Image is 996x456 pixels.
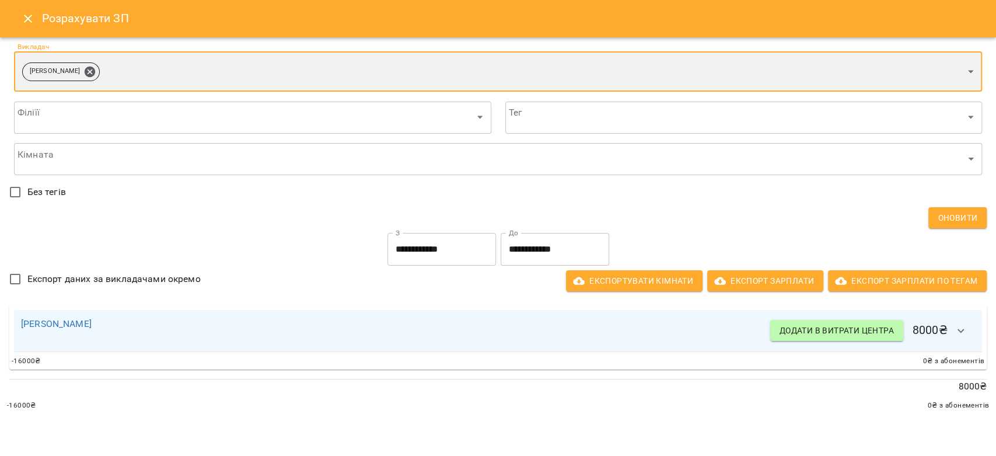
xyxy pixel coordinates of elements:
p: [PERSON_NAME] [30,67,80,76]
div: ​ [14,143,982,176]
div: ​ [505,101,983,134]
button: Експортувати кімнати [566,270,703,291]
button: Додати в витрати центра [770,320,903,341]
a: [PERSON_NAME] [21,318,92,329]
span: Без тегів [27,185,66,199]
h6: Розрахувати ЗП [42,9,982,27]
h6: 8000 ₴ [770,317,975,345]
span: Експорт Зарплати [717,274,814,288]
span: Додати в витрати центра [780,323,894,337]
p: 8000 ₴ [9,380,987,394]
span: -16000 ₴ [7,400,36,412]
button: Експорт Зарплати по тегам [828,270,987,291]
button: Оновити [928,207,987,228]
span: Експортувати кімнати [575,274,693,288]
span: 0 ₴ з абонементів [923,356,984,367]
div: [PERSON_NAME] [22,62,100,81]
button: Close [14,5,42,33]
button: Експорт Зарплати [707,270,823,291]
span: Експорт Зарплати по тегам [837,274,977,288]
span: Експорт даних за викладачами окремо [27,272,201,286]
div: ​ [14,101,491,134]
span: Оновити [938,211,977,225]
span: -16000 ₴ [12,356,41,367]
span: 0 ₴ з абонементів [928,400,989,412]
div: [PERSON_NAME] [14,51,982,92]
